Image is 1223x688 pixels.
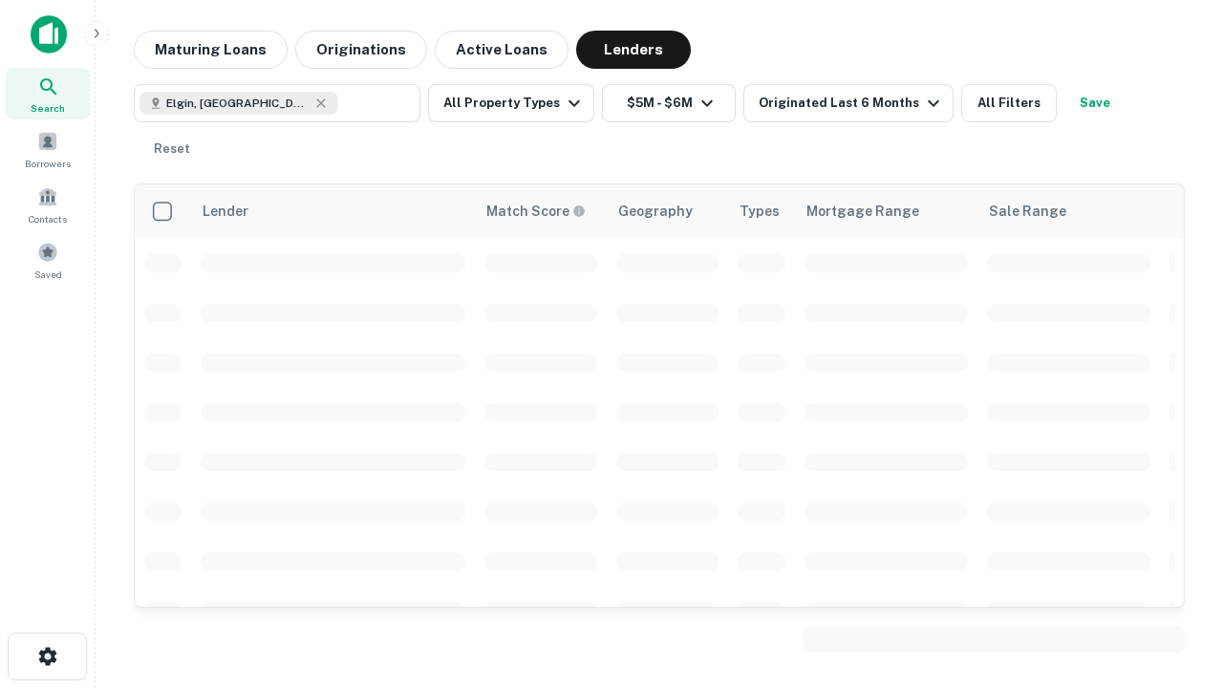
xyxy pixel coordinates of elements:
[618,200,693,223] div: Geography
[728,184,795,238] th: Types
[31,15,67,54] img: capitalize-icon.png
[743,84,954,122] button: Originated Last 6 Months
[740,200,780,223] div: Types
[6,123,90,175] a: Borrowers
[29,211,67,226] span: Contacts
[134,31,288,69] button: Maturing Loans
[576,31,691,69] button: Lenders
[475,184,607,238] th: Capitalize uses an advanced AI algorithm to match your search with the best lender. The match sco...
[141,130,203,168] button: Reset
[602,84,736,122] button: $5M - $6M
[295,31,427,69] button: Originations
[486,201,586,222] div: Capitalize uses an advanced AI algorithm to match your search with the best lender. The match sco...
[6,234,90,286] a: Saved
[1127,474,1223,566] iframe: Chat Widget
[977,184,1160,238] th: Sale Range
[961,84,1057,122] button: All Filters
[989,200,1066,223] div: Sale Range
[795,184,977,238] th: Mortgage Range
[486,201,582,222] h6: Match Score
[31,100,65,116] span: Search
[435,31,569,69] button: Active Loans
[806,200,919,223] div: Mortgage Range
[6,68,90,119] a: Search
[759,92,945,115] div: Originated Last 6 Months
[6,179,90,230] a: Contacts
[25,156,71,171] span: Borrowers
[166,95,310,112] span: Elgin, [GEOGRAPHIC_DATA], [GEOGRAPHIC_DATA]
[428,84,594,122] button: All Property Types
[203,200,248,223] div: Lender
[607,184,728,238] th: Geography
[34,267,62,282] span: Saved
[1064,84,1126,122] button: Save your search to get updates of matches that match your search criteria.
[191,184,475,238] th: Lender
